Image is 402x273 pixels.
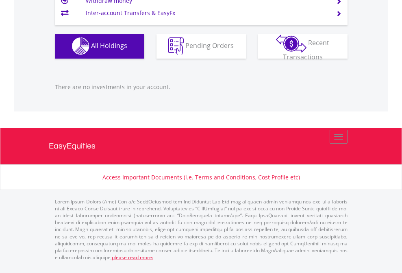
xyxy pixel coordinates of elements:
img: transactions-zar-wht.png [276,35,306,52]
span: Recent Transactions [283,38,330,61]
span: Pending Orders [185,41,234,50]
a: EasyEquities [49,128,354,164]
a: Access Important Documents (i.e. Terms and Conditions, Cost Profile etc) [102,173,300,181]
img: pending_instructions-wht.png [168,37,184,55]
a: please read more: [112,254,153,261]
td: Inter-account Transfers & EasyFx [86,7,326,19]
button: Pending Orders [156,34,246,59]
span: All Holdings [91,41,127,50]
img: holdings-wht.png [72,37,89,55]
p: There are no investments in your account. [55,83,348,91]
button: Recent Transactions [258,34,348,59]
p: Lorem Ipsum Dolors (Ame) Con a/e SeddOeiusmod tem InciDiduntut Lab Etd mag aliquaen admin veniamq... [55,198,348,261]
button: All Holdings [55,34,144,59]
